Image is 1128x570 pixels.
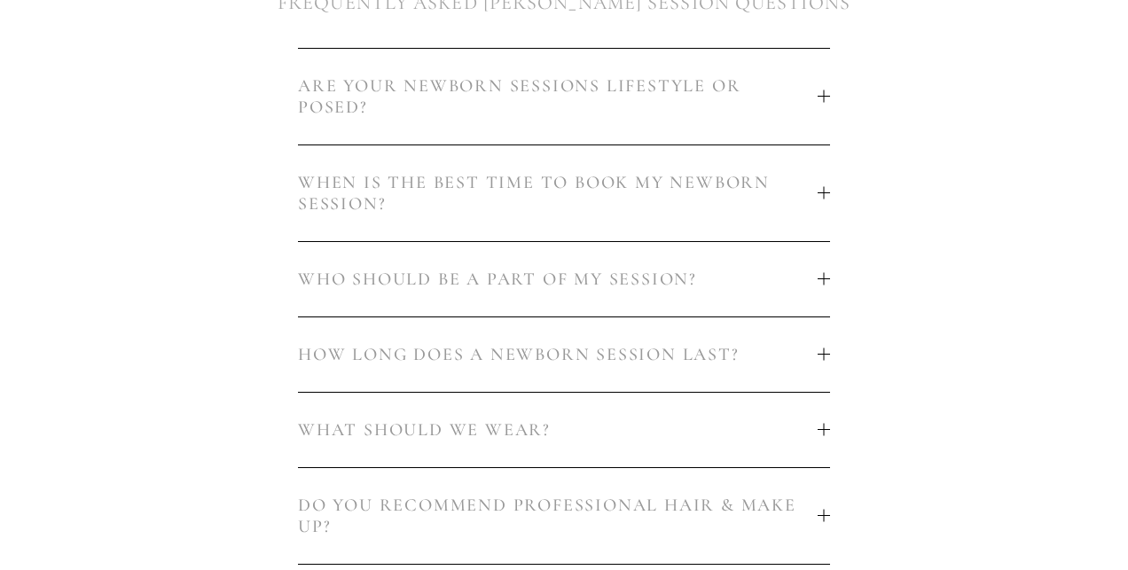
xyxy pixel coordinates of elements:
[298,75,818,118] span: ARE YOUR NEWBORN SESSIONS LIFESTYLE OR POSED?
[298,393,830,467] button: WHAT SHOULD WE WEAR?
[298,269,818,290] span: WHO SHOULD BE A PART OF MY SESSION?
[298,495,818,537] span: DO YOU RECOMMEND PROFESSIONAL HAIR & MAKE UP?
[298,419,818,441] span: WHAT SHOULD WE WEAR?
[298,49,830,144] button: ARE YOUR NEWBORN SESSIONS LIFESTYLE OR POSED?
[298,242,830,316] button: WHO SHOULD BE A PART OF MY SESSION?
[298,145,830,241] button: WHEN IS THE BEST TIME TO BOOK MY NEWBORN SESSION?
[298,172,818,215] span: WHEN IS THE BEST TIME TO BOOK MY NEWBORN SESSION?
[298,468,830,564] button: DO YOU RECOMMEND PROFESSIONAL HAIR & MAKE UP?
[298,317,830,392] button: HOW LONG DOES A NEWBORN SESSION LAST?
[298,344,818,365] span: HOW LONG DOES A NEWBORN SESSION LAST?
